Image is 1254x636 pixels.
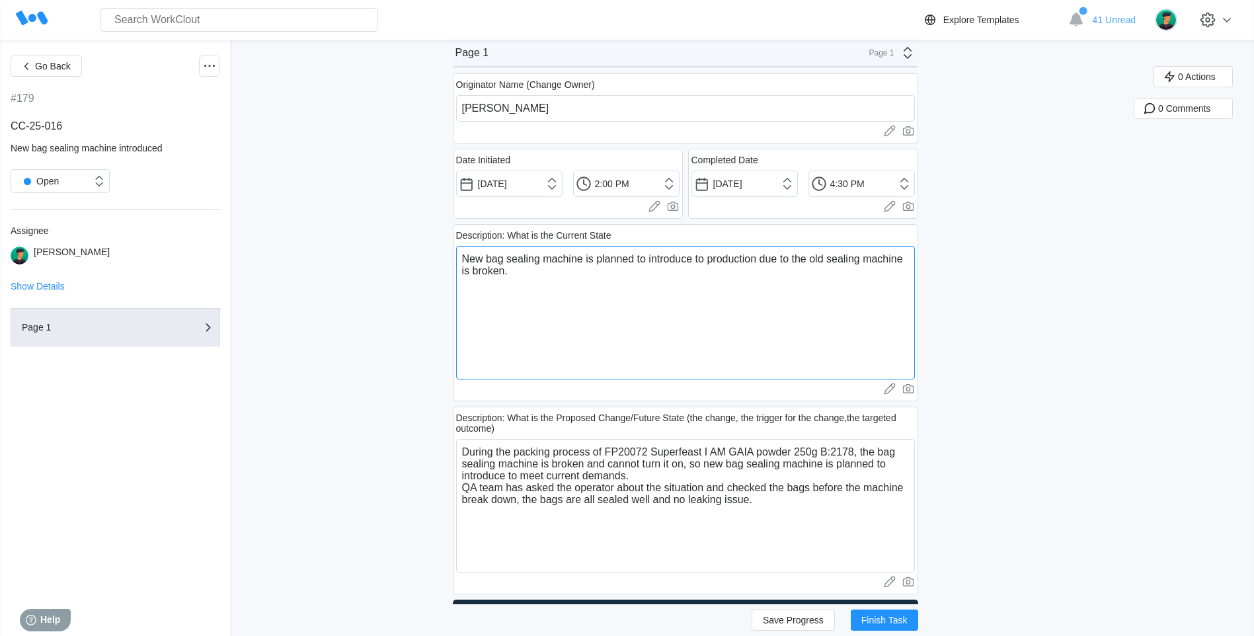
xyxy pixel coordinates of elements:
[456,95,915,122] input: Type here...
[573,171,680,197] input: Select a time
[456,79,595,90] div: Originator Name (Change Owner)
[11,93,34,104] div: #179
[851,610,918,631] button: Finish Task
[456,155,511,165] div: Date Initiated
[455,47,489,59] div: Page 1
[808,171,915,197] input: Select a time
[922,12,1062,28] a: Explore Templates
[456,439,915,573] textarea: During the packing process of FP20072 Superfeast I AM GAIA powder 250g B:2178, the bag sealing ma...
[691,155,758,165] div: Completed Date
[11,56,82,77] button: Go Back
[11,308,220,346] button: Page 1
[763,616,824,625] span: Save Progress
[11,225,220,236] div: Assignee
[11,120,62,132] span: CC-25-016
[456,413,915,434] div: Description: What is the Proposed Change/Future State (the change, the trigger for the change,the...
[1158,104,1210,113] span: 0 Comments
[100,8,378,32] input: Search WorkClout
[18,172,59,190] div: Open
[35,61,71,71] span: Go Back
[861,48,894,58] div: Page 1
[456,246,915,379] textarea: New bag sealing machine is planned to introduce to production due to the old sealing machine is b...
[11,143,220,153] div: New bag sealing machine introduced
[1093,15,1136,25] span: 41 Unread
[691,171,798,197] input: Select a date
[22,323,154,332] div: Page 1
[1154,66,1233,87] button: 0 Actions
[11,247,28,264] img: user.png
[861,616,908,625] span: Finish Task
[943,15,1019,25] div: Explore Templates
[11,282,65,291] button: Show Details
[752,610,835,631] button: Save Progress
[1178,72,1216,81] span: 0 Actions
[34,247,110,264] div: [PERSON_NAME]
[1134,98,1233,119] button: 0 Comments
[1155,9,1177,31] img: user.png
[456,171,563,197] input: Select a date
[456,230,611,241] div: Description: What is the Current State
